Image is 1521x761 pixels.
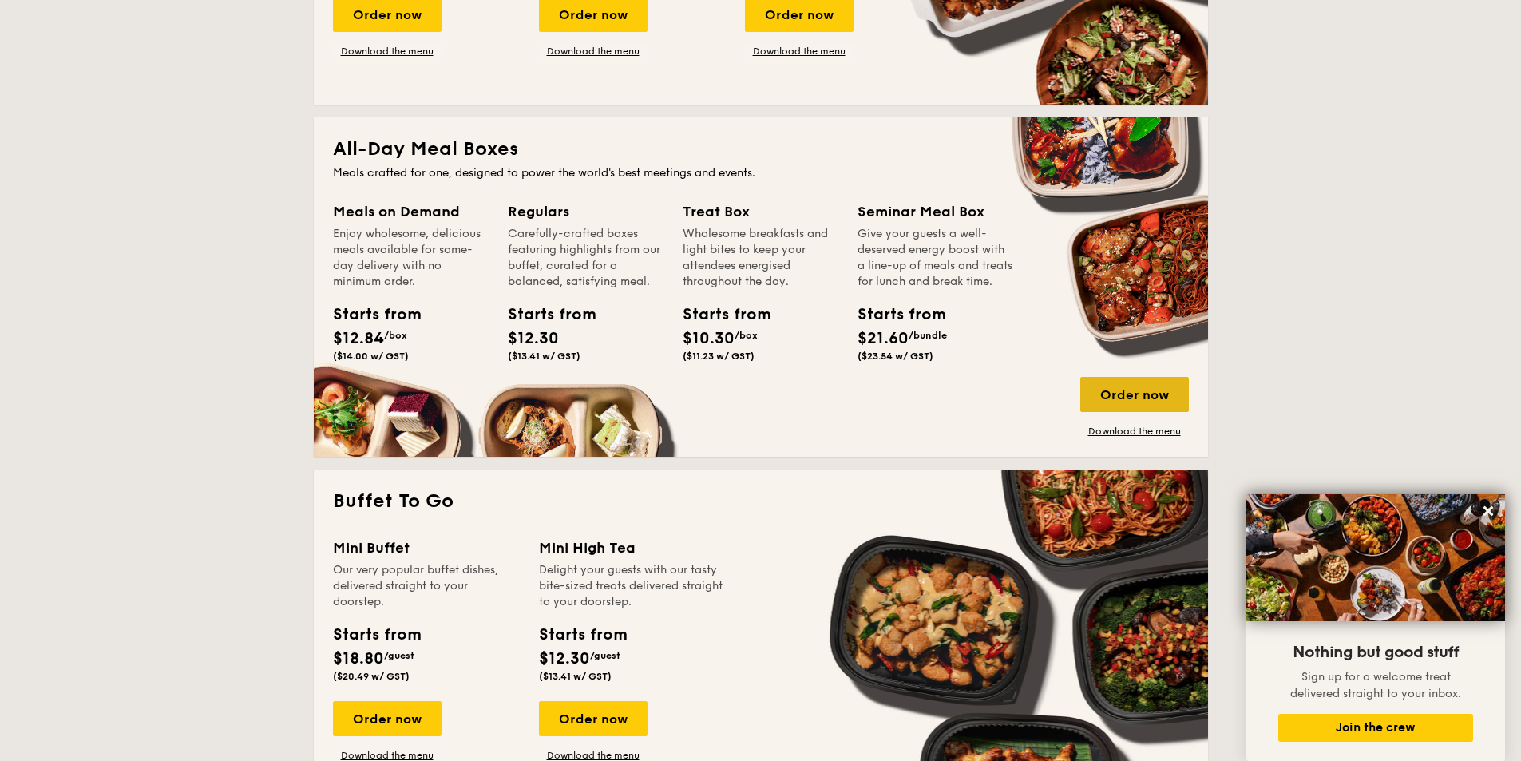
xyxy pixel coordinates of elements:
div: Starts from [858,303,929,327]
span: Nothing but good stuff [1293,643,1459,662]
a: Download the menu [745,45,854,57]
div: Mini Buffet [333,537,520,559]
div: Carefully-crafted boxes featuring highlights from our buffet, curated for a balanced, satisfying ... [508,226,663,290]
div: Treat Box [683,200,838,223]
div: Order now [333,701,442,736]
button: Join the crew [1278,714,1473,742]
span: ($13.41 w/ GST) [508,351,580,362]
span: /bundle [909,330,947,341]
div: Give your guests a well-deserved energy boost with a line-up of meals and treats for lunch and br... [858,226,1013,290]
button: Close [1475,498,1501,524]
div: Starts from [508,303,580,327]
span: /box [384,330,407,341]
div: Order now [539,701,648,736]
span: ($23.54 w/ GST) [858,351,933,362]
div: Seminar Meal Box [858,200,1013,223]
img: DSC07876-Edit02-Large.jpeg [1246,494,1505,621]
span: ($14.00 w/ GST) [333,351,409,362]
span: $12.30 [508,329,559,348]
div: Starts from [333,303,405,327]
div: Starts from [683,303,755,327]
div: Delight your guests with our tasty bite-sized treats delivered straight to your doorstep. [539,562,726,610]
div: Enjoy wholesome, delicious meals available for same-day delivery with no minimum order. [333,226,489,290]
a: Download the menu [539,45,648,57]
h2: Buffet To Go [333,489,1189,514]
div: Our very popular buffet dishes, delivered straight to your doorstep. [333,562,520,610]
h2: All-Day Meal Boxes [333,137,1189,162]
span: ($20.49 w/ GST) [333,671,410,682]
span: Sign up for a welcome treat delivered straight to your inbox. [1290,670,1461,700]
span: /guest [384,650,414,661]
span: ($13.41 w/ GST) [539,671,612,682]
span: $18.80 [333,649,384,668]
div: Starts from [333,623,420,647]
a: Download the menu [1080,425,1189,438]
span: /guest [590,650,620,661]
div: Regulars [508,200,663,223]
div: Meals crafted for one, designed to power the world's best meetings and events. [333,165,1189,181]
span: ($11.23 w/ GST) [683,351,755,362]
span: $12.30 [539,649,590,668]
span: $12.84 [333,329,384,348]
div: Meals on Demand [333,200,489,223]
a: Download the menu [333,45,442,57]
span: $10.30 [683,329,735,348]
div: Wholesome breakfasts and light bites to keep your attendees energised throughout the day. [683,226,838,290]
div: Order now [1080,377,1189,412]
div: Mini High Tea [539,537,726,559]
div: Starts from [539,623,626,647]
span: /box [735,330,758,341]
span: $21.60 [858,329,909,348]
